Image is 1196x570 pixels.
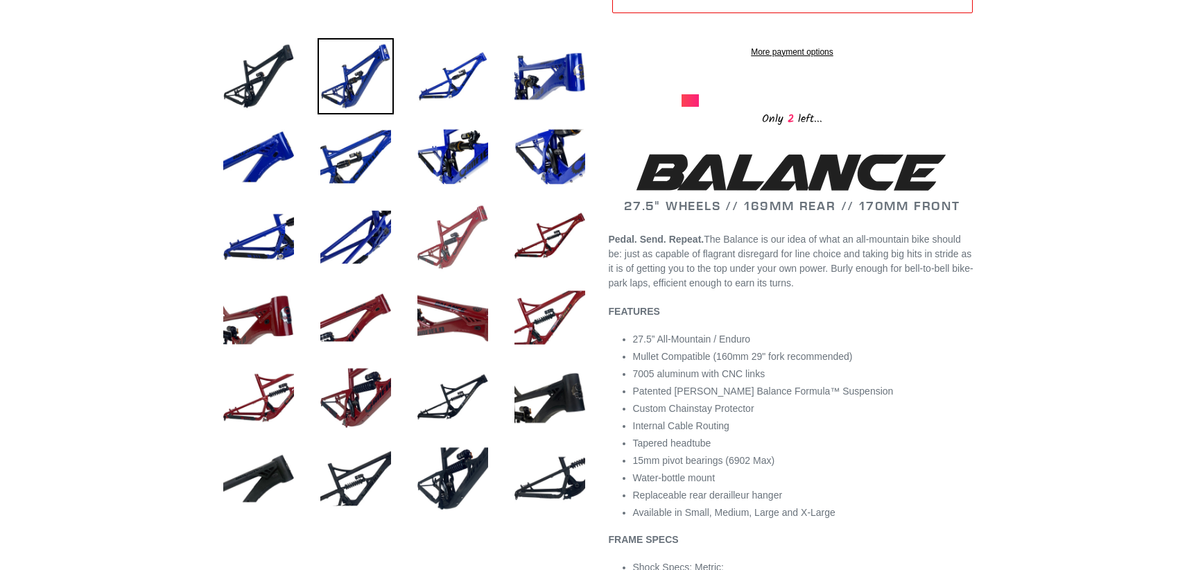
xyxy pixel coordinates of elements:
a: More payment options [612,46,973,58]
img: Load image into Gallery viewer, BALANCE - Frameset [415,279,491,356]
li: Available in Small, Medium, Large and X-Large [633,506,976,520]
img: Load image into Gallery viewer, BALANCE - Frameset [415,440,491,517]
span: 27.5” All-Mountain / Enduro [633,334,751,345]
li: Tapered headtube [633,436,976,451]
img: Load image into Gallery viewer, BALANCE - Frameset [318,38,394,114]
img: Load image into Gallery viewer, BALANCE - Frameset [512,360,588,436]
span: Custom Chainstay Protector [633,403,754,414]
b: FEATURES [609,306,660,317]
img: Load image into Gallery viewer, BALANCE - Frameset [415,360,491,436]
img: Load image into Gallery viewer, BALANCE - Frameset [415,199,491,275]
img: Load image into Gallery viewer, BALANCE - Frameset [512,279,588,356]
img: Load image into Gallery viewer, BALANCE - Frameset [415,38,491,114]
img: Load image into Gallery viewer, BALANCE - Frameset [318,440,394,517]
span: Patented [PERSON_NAME] Balance Formula™ Suspension [633,386,894,397]
div: Only left... [682,107,903,128]
span: 2 [783,110,798,128]
img: Load image into Gallery viewer, BALANCE - Frameset [220,199,297,275]
img: Load image into Gallery viewer, BALANCE - Frameset [318,279,394,356]
span: Internal Cable Routing [633,420,729,431]
img: Load image into Gallery viewer, BALANCE - Frameset [512,199,588,275]
h2: 27.5" WHEELS // 169MM REAR // 170MM FRONT [609,149,976,214]
img: Load image into Gallery viewer, BALANCE - Frameset [318,199,394,275]
p: The Balance is our idea of what an all-mountain bike should be: just as capable of flagrant disre... [609,232,976,291]
img: Load image into Gallery viewer, BALANCE - Frameset [220,279,297,356]
img: Load image into Gallery viewer, BALANCE - Frameset [220,360,297,436]
img: Load image into Gallery viewer, BALANCE - Frameset [220,440,297,517]
img: Load image into Gallery viewer, BALANCE - Frameset [512,38,588,114]
b: Pedal. Send. Repeat. [609,234,704,245]
img: Load image into Gallery viewer, BALANCE - Frameset [318,119,394,195]
span: 15mm pivot bearings (6902 Max) [633,455,775,466]
b: FRAME SPECS [609,534,679,545]
img: Load image into Gallery viewer, BALANCE - Frameset [512,119,588,195]
img: Load image into Gallery viewer, BALANCE - Frameset [220,119,297,195]
img: Load image into Gallery viewer, BALANCE - Frameset [220,38,297,114]
span: Replaceable rear derailleur hanger [633,490,783,501]
img: Load image into Gallery viewer, BALANCE - Frameset [512,440,588,517]
span: Mullet Compatible (160mm 29" fork recommended) [633,351,853,362]
span: 7005 aluminum with CNC links [633,368,765,379]
img: Load image into Gallery viewer, BALANCE - Frameset [415,119,491,195]
img: Load image into Gallery viewer, BALANCE - Frameset [318,360,394,436]
span: Water-bottle mount [633,472,716,483]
